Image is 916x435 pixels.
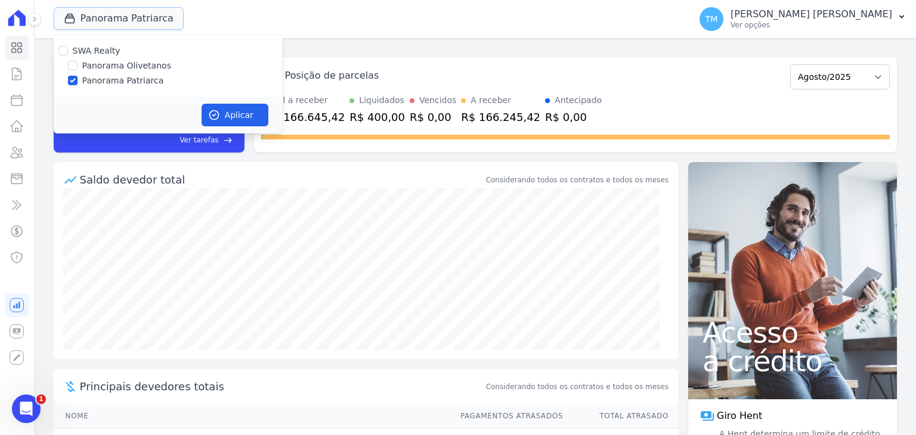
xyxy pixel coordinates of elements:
[80,378,484,394] span: Principais devedores totais
[690,2,916,36] button: TM [PERSON_NAME] [PERSON_NAME] Ver opções
[80,172,484,188] div: Saldo devedor total
[54,7,184,30] button: Panorama Patriarca
[202,104,268,126] button: Aplicar
[471,94,511,107] div: A receber
[703,347,883,375] span: a crédito
[564,404,678,428] th: Total Atrasado
[461,109,540,125] div: R$ 166.245,42
[12,394,41,423] iframe: Intercom live chat
[180,135,218,145] span: Ver tarefas
[266,94,345,107] div: Total a receber
[36,394,46,404] span: 1
[54,404,449,428] th: Nome
[82,74,164,87] label: Panorama Patriarca
[705,15,718,23] span: TM
[224,136,233,145] span: east
[419,94,456,107] div: Vencidos
[349,109,405,125] div: R$ 400,00
[545,109,602,125] div: R$ 0,00
[410,109,456,125] div: R$ 0,00
[266,109,345,125] div: R$ 166.645,42
[703,318,883,347] span: Acesso
[82,60,171,72] label: Panorama Olivetanos
[449,404,564,428] th: Pagamentos Atrasados
[486,175,669,185] div: Considerando todos os contratos e todos os meses
[717,409,762,423] span: Giro Hent
[285,69,379,83] div: Posição de parcelas
[555,94,602,107] div: Antecipado
[486,381,669,392] span: Considerando todos os contratos e todos os meses
[731,20,892,30] p: Ver opções
[359,94,404,107] div: Liquidados
[731,8,892,20] p: [PERSON_NAME] [PERSON_NAME]
[73,46,120,55] label: SWA Realty
[125,135,232,145] a: Ver tarefas east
